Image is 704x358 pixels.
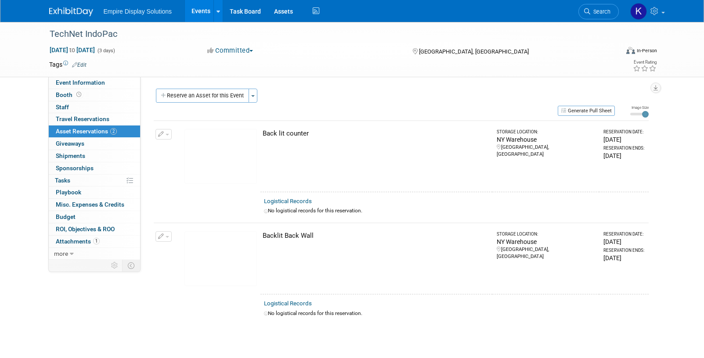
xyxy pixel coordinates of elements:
[56,115,109,122] span: Travel Reservations
[49,236,140,247] a: Attachments1
[603,237,645,246] div: [DATE]
[104,8,172,15] span: Empire Display Solutions
[56,152,85,159] span: Shipments
[603,151,645,160] div: [DATE]
[49,223,140,235] a: ROI, Objectives & ROO
[156,89,249,103] button: Reserve an Asset for this Event
[49,150,140,162] a: Shipments
[184,129,257,184] img: View Images
[56,213,76,220] span: Budget
[56,189,81,196] span: Playbook
[497,237,596,246] div: NY Warehouse
[49,7,93,16] img: ExhibitDay
[603,231,645,237] div: Reservation Date:
[263,129,489,138] div: Back lit counter
[49,248,140,260] a: more
[263,231,489,240] div: Backlit Back Wall
[49,101,140,113] a: Staff
[49,113,140,125] a: Travel Reservations
[49,125,140,137] a: Asset Reservations2
[49,186,140,198] a: Playbook
[49,60,87,69] td: Tags
[56,226,115,233] span: ROI, Objectives & ROO
[630,105,649,110] div: Image Size
[603,135,645,144] div: [DATE]
[603,129,645,135] div: Reservation Date:
[626,47,635,54] img: Format-Inperson.png
[56,238,100,245] span: Attachments
[56,165,94,172] span: Sponsorships
[49,77,140,89] a: Event Information
[204,46,256,55] button: Committed
[633,60,657,64] div: Event Rating
[47,26,606,42] div: TechNet IndoPac
[497,246,596,260] div: [GEOGRAPHIC_DATA], [GEOGRAPHIC_DATA]
[497,129,596,135] div: Storage Location:
[497,144,596,158] div: [GEOGRAPHIC_DATA], [GEOGRAPHIC_DATA]
[603,254,645,262] div: [DATE]
[590,8,610,15] span: Search
[97,48,115,54] span: (3 days)
[49,211,140,223] a: Budget
[49,175,140,186] a: Tasks
[49,138,140,150] a: Giveaways
[54,250,68,257] span: more
[603,145,645,151] div: Reservation Ends:
[603,247,645,254] div: Reservation Ends:
[497,135,596,144] div: NY Warehouse
[636,47,657,54] div: In-Person
[558,106,615,116] button: Generate Pull Sheet
[264,198,312,204] a: Logistical Records
[56,79,105,86] span: Event Information
[122,260,140,271] td: Toggle Event Tabs
[264,207,645,215] div: No logistical records for this reservation.
[264,300,312,307] a: Logistical Records
[49,46,95,54] span: [DATE] [DATE]
[68,47,76,54] span: to
[49,199,140,211] a: Misc. Expenses & Credits
[567,46,657,59] div: Event Format
[56,201,124,208] span: Misc. Expenses & Credits
[56,128,117,135] span: Asset Reservations
[264,310,645,317] div: No logistical records for this reservation.
[56,91,83,98] span: Booth
[93,238,100,244] span: 1
[110,128,117,135] span: 2
[75,91,83,98] span: Booth not reserved yet
[49,162,140,174] a: Sponsorships
[184,231,257,286] img: View Images
[56,140,84,147] span: Giveaways
[578,4,619,19] a: Search
[497,231,596,237] div: Storage Location:
[56,104,69,111] span: Staff
[419,48,529,55] span: [GEOGRAPHIC_DATA], [GEOGRAPHIC_DATA]
[107,260,123,271] td: Personalize Event Tab Strip
[630,3,647,20] img: Katelyn Hurlock
[55,177,70,184] span: Tasks
[72,62,87,68] a: Edit
[49,89,140,101] a: Booth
